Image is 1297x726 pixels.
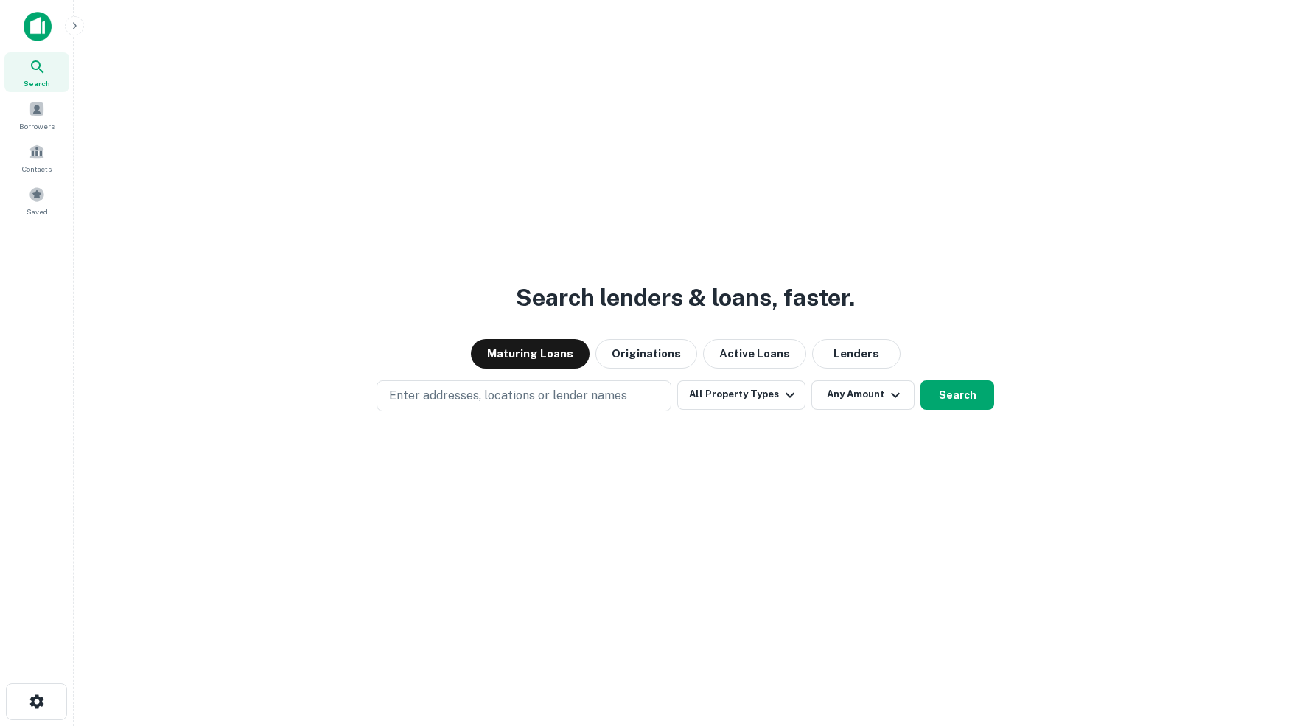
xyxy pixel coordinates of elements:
[24,12,52,41] img: capitalize-icon.png
[920,380,994,410] button: Search
[377,380,671,411] button: Enter addresses, locations or lender names
[595,339,697,369] button: Originations
[24,77,50,89] span: Search
[27,206,48,217] span: Saved
[4,95,69,135] a: Borrowers
[389,387,627,405] p: Enter addresses, locations or lender names
[22,163,52,175] span: Contacts
[4,52,69,92] a: Search
[1223,608,1297,679] iframe: Chat Widget
[812,339,901,369] button: Lenders
[4,181,69,220] a: Saved
[703,339,806,369] button: Active Loans
[811,380,915,410] button: Any Amount
[516,280,855,315] h3: Search lenders & loans, faster.
[4,138,69,178] a: Contacts
[471,339,590,369] button: Maturing Loans
[677,380,805,410] button: All Property Types
[19,120,55,132] span: Borrowers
